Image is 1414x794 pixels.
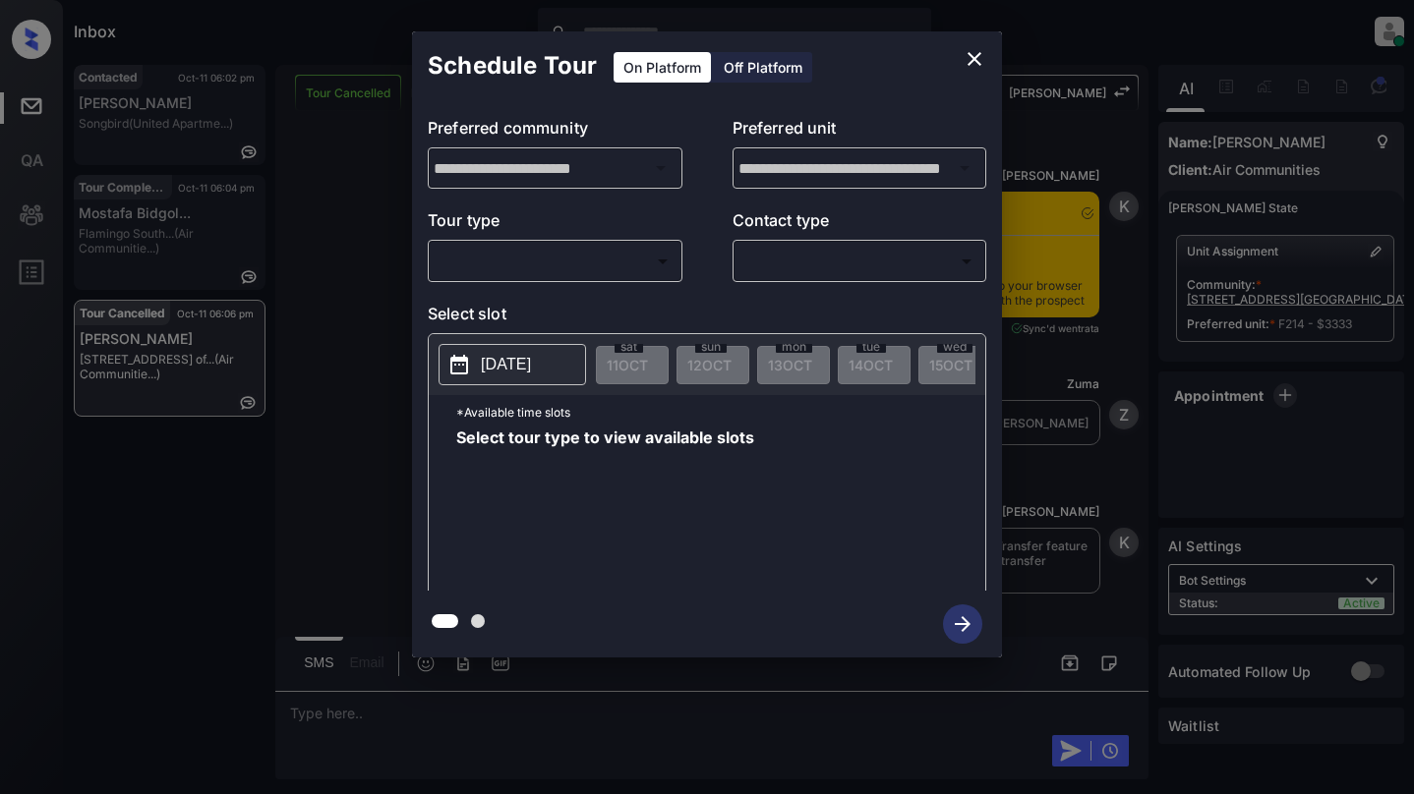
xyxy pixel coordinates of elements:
p: Preferred unit [733,116,987,147]
button: close [955,39,994,79]
p: Contact type [733,208,987,240]
p: [DATE] [481,353,531,376]
p: *Available time slots [456,395,985,429]
p: Tour type [428,208,682,240]
span: Select tour type to view available slots [456,429,754,587]
p: Preferred community [428,116,682,147]
h2: Schedule Tour [412,31,613,100]
button: [DATE] [439,344,586,385]
p: Select slot [428,302,986,333]
div: On Platform [614,52,711,83]
div: Off Platform [714,52,812,83]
